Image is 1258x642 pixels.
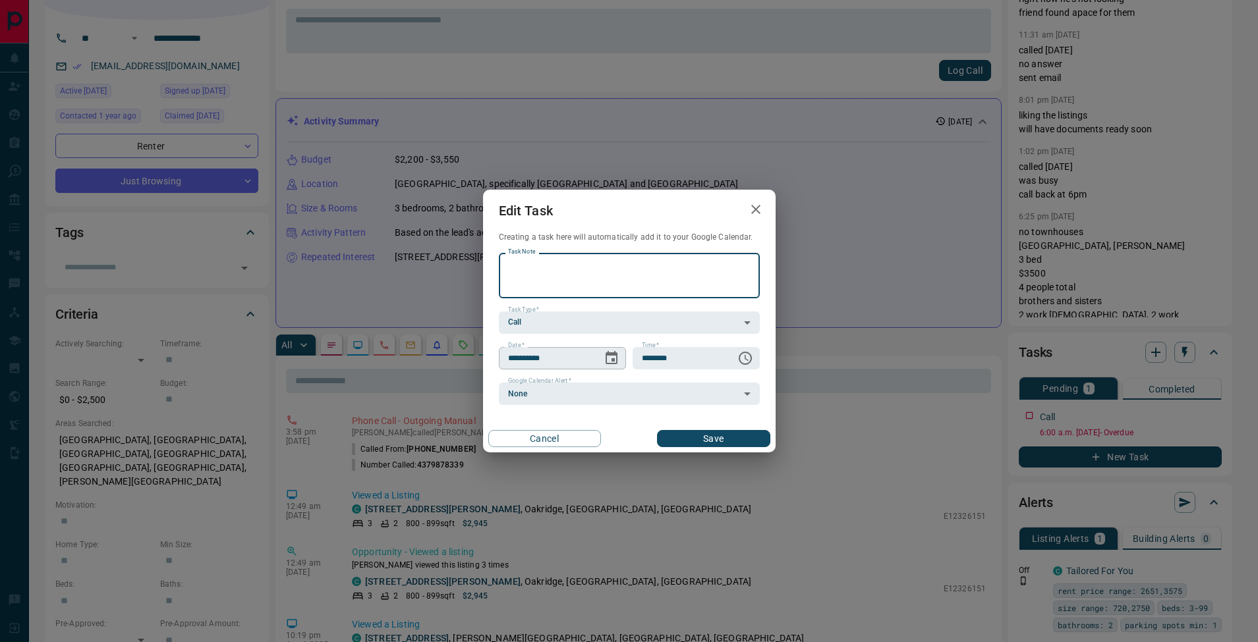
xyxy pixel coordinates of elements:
[483,190,569,232] h2: Edit Task
[488,430,601,447] button: Cancel
[657,430,770,447] button: Save
[508,306,539,314] label: Task Type
[499,232,760,243] p: Creating a task here will automatically add it to your Google Calendar.
[598,345,625,371] button: Choose date, selected date is Aug 12, 2025
[732,345,758,371] button: Choose time, selected time is 6:00 AM
[499,311,760,334] div: Call
[508,341,525,350] label: Date
[642,341,659,350] label: Time
[508,248,535,256] label: Task Note
[508,377,571,385] label: Google Calendar Alert
[499,383,760,405] div: None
